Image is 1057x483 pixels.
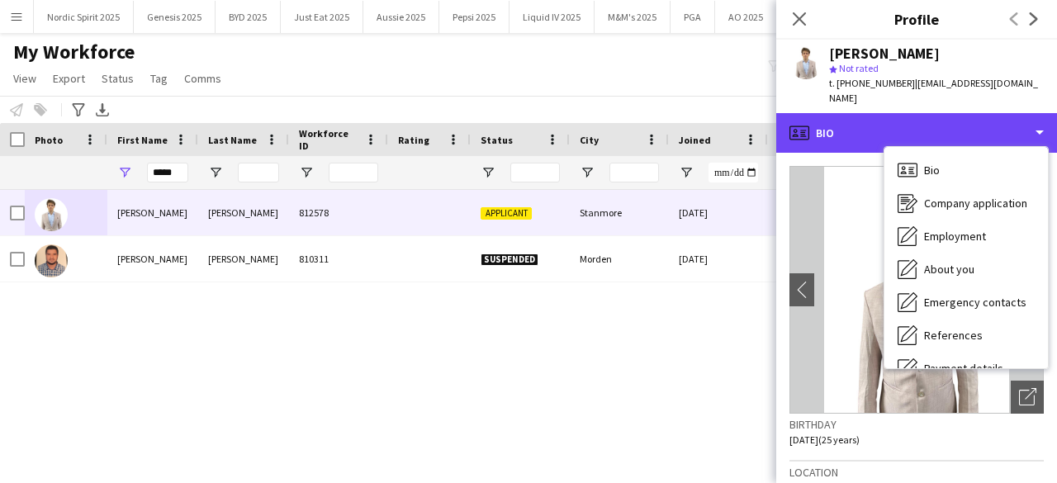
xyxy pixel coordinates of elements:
span: Payment details [924,361,1003,376]
button: Open Filter Menu [481,165,495,180]
button: M&M's 2025 [595,1,671,33]
button: Open Filter Menu [208,165,223,180]
a: Tag [144,68,174,89]
div: Bio [776,113,1057,153]
input: Last Name Filter Input [238,163,279,182]
div: [PERSON_NAME] [829,46,940,61]
div: Bio [884,154,1048,187]
button: Nordic Spirit 2025 [34,1,134,33]
button: Open Filter Menu [580,165,595,180]
span: Last Name [208,134,257,146]
div: Payment details [884,352,1048,385]
div: Emergency contacts [884,286,1048,319]
h3: Location [789,465,1044,480]
button: AO 2025 [715,1,777,33]
a: View [7,68,43,89]
app-action-btn: Advanced filters [69,100,88,120]
span: t. [PHONE_NUMBER] [829,77,915,89]
button: PGA [671,1,715,33]
input: Joined Filter Input [709,163,758,182]
button: Just Eat 2025 [281,1,363,33]
span: Bio [924,163,940,178]
span: Export [53,71,85,86]
div: [PERSON_NAME] [107,190,198,235]
img: Kamal Mcentee Amziane [35,198,68,231]
input: First Name Filter Input [147,163,188,182]
div: Employment [884,220,1048,253]
div: [PERSON_NAME] [198,190,289,235]
div: 812578 [289,190,388,235]
div: About you [884,253,1048,286]
img: Crew avatar or photo [789,166,1044,414]
button: BYD 2025 [216,1,281,33]
h3: Profile [776,8,1057,30]
span: First Name [117,134,168,146]
app-action-btn: Export XLSX [92,100,112,120]
a: Status [95,68,140,89]
span: Applicant [481,207,532,220]
div: Open photos pop-in [1011,381,1044,414]
div: [DATE] [669,236,768,282]
span: Company application [924,196,1027,211]
input: Workforce ID Filter Input [329,163,378,182]
span: Not rated [839,62,879,74]
button: Genesis 2025 [134,1,216,33]
input: Status Filter Input [510,163,560,182]
span: Status [481,134,513,146]
span: Suspended [481,253,538,266]
span: Employment [924,229,986,244]
span: Tag [150,71,168,86]
div: [DATE] [669,190,768,235]
span: Status [102,71,134,86]
span: Emergency contacts [924,295,1026,310]
span: | [EMAIL_ADDRESS][DOMAIN_NAME] [829,77,1038,104]
span: My Workforce [13,40,135,64]
button: Pepsi 2025 [439,1,510,33]
span: View [13,71,36,86]
span: Photo [35,134,63,146]
span: City [580,134,599,146]
span: References [924,328,983,343]
h3: Birthday [789,417,1044,432]
div: Company application [884,187,1048,220]
span: Comms [184,71,221,86]
div: [PERSON_NAME] [198,236,289,282]
div: Morden [570,236,669,282]
button: Open Filter Menu [299,165,314,180]
button: Open Filter Menu [117,165,132,180]
div: [PERSON_NAME] [107,236,198,282]
div: References [884,319,1048,352]
a: Export [46,68,92,89]
span: Joined [679,134,711,146]
div: 810311 [289,236,388,282]
button: Open Filter Menu [679,165,694,180]
img: Mohammed kamal Uddin [35,244,68,277]
div: Stanmore [570,190,669,235]
a: Comms [178,68,228,89]
button: Aussie 2025 [363,1,439,33]
span: [DATE] (25 years) [789,433,860,446]
span: Rating [398,134,429,146]
button: Liquid IV 2025 [510,1,595,33]
input: City Filter Input [609,163,659,182]
span: Workforce ID [299,127,358,152]
span: About you [924,262,974,277]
